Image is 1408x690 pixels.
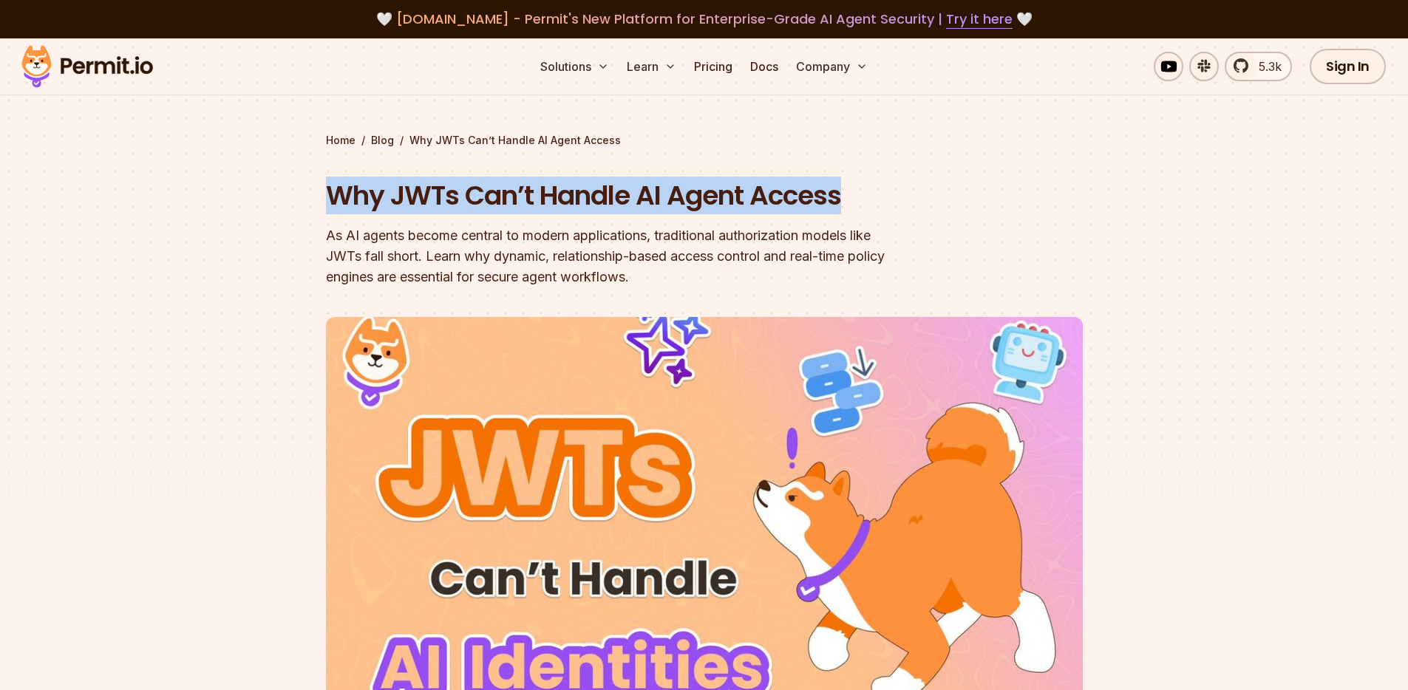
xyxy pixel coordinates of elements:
span: 5.3k [1250,58,1282,75]
a: Sign In [1310,49,1386,84]
button: Company [790,52,874,81]
button: Learn [621,52,682,81]
h1: Why JWTs Can’t Handle AI Agent Access [326,177,894,214]
a: Pricing [688,52,738,81]
a: 5.3k [1225,52,1292,81]
span: [DOMAIN_NAME] - Permit's New Platform for Enterprise-Grade AI Agent Security | [396,10,1013,28]
div: / / [326,133,1083,148]
a: Blog [371,133,394,148]
div: As AI agents become central to modern applications, traditional authorization models like JWTs fa... [326,225,894,287]
img: Permit logo [15,41,160,92]
a: Try it here [946,10,1013,29]
div: 🤍 🤍 [35,9,1373,30]
button: Solutions [534,52,615,81]
a: Home [326,133,356,148]
a: Docs [744,52,784,81]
